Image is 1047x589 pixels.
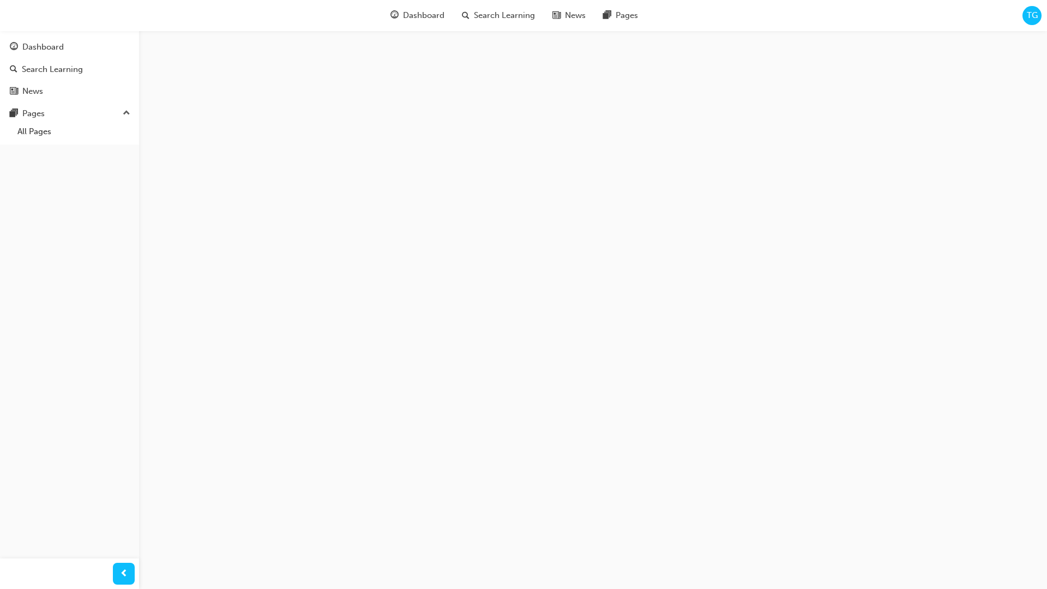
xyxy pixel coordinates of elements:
[4,81,135,101] a: News
[416,9,457,22] span: Dashboard
[22,107,45,120] div: Pages
[486,9,547,22] span: Search Learning
[22,63,83,76] div: Search Learning
[1022,6,1042,25] button: TG
[10,43,18,52] span: guage-icon
[13,123,135,140] a: All Pages
[577,9,598,22] span: News
[403,9,411,22] span: guage-icon
[616,9,624,22] span: pages-icon
[1027,9,1038,22] span: TG
[4,37,135,57] a: Dashboard
[4,59,135,80] a: Search Learning
[394,4,466,27] a: guage-iconDashboard
[4,104,135,124] button: Pages
[556,4,607,27] a: news-iconNews
[607,4,659,27] a: pages-iconPages
[120,567,128,581] span: prev-icon
[565,9,573,22] span: news-icon
[22,85,43,98] div: News
[474,9,482,22] span: search-icon
[628,9,651,22] span: Pages
[466,4,556,27] a: search-iconSearch Learning
[22,41,64,53] div: Dashboard
[10,87,18,97] span: news-icon
[10,65,17,75] span: search-icon
[10,109,18,119] span: pages-icon
[5,9,31,22] img: Trak
[123,106,130,121] span: up-icon
[4,37,135,101] div: DashboardSearch LearningNews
